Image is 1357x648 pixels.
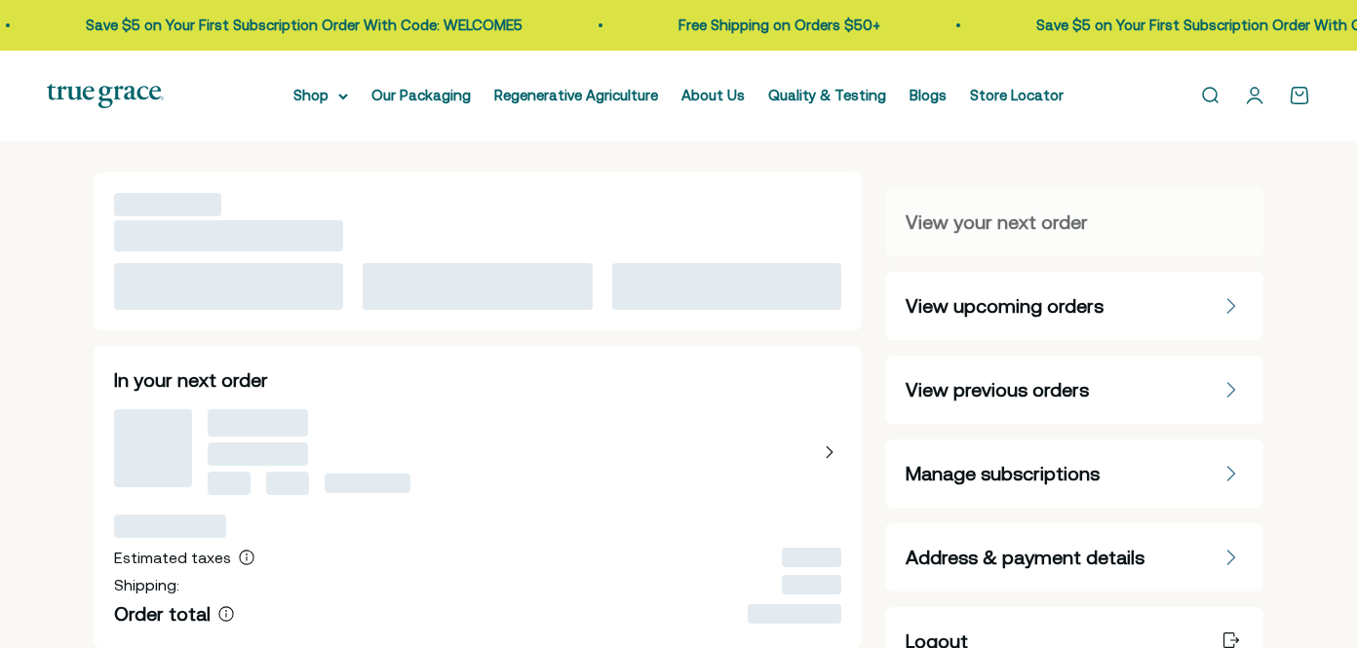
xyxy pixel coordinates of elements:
[325,474,410,493] span: ‌
[672,17,873,33] a: Free Shipping on Orders $50+
[885,272,1263,340] a: View upcoming orders
[910,87,947,103] a: Blogs
[114,515,226,538] span: ‌
[970,87,1064,103] a: Store Locator
[748,604,841,624] span: ‌
[114,602,211,625] span: Order total
[885,188,1263,256] a: View your next order
[885,356,1263,424] a: View previous orders
[293,84,348,107] summary: Shop
[906,544,1144,571] span: Address & payment details
[906,376,1089,403] span: View previous orders
[114,263,343,310] span: ‌
[208,472,251,495] span: ‌
[885,439,1263,508] a: Manage subscriptions
[494,87,658,103] a: Regenerative Agriculture
[906,292,1104,320] span: View upcoming orders
[782,548,841,567] span: ‌
[114,409,192,487] span: ‌
[371,87,471,103] a: Our Packaging
[114,193,221,216] span: ‌
[906,460,1100,487] span: Manage subscriptions
[681,87,745,103] a: About Us
[885,523,1263,591] a: Address & payment details
[114,549,231,566] span: Estimated taxes
[208,409,308,437] span: ‌
[266,472,309,495] span: ‌
[363,263,592,310] span: ‌
[79,14,516,37] p: Save $5 on Your First Subscription Order With Code: WELCOME5
[114,366,841,394] h2: In your next order
[114,220,343,251] span: ‌
[906,209,1088,236] span: View your next order
[782,575,841,594] span: ‌
[114,576,179,593] span: Shipping:
[612,263,841,310] span: ‌
[768,87,886,103] a: Quality & Testing
[208,442,308,466] span: ‌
